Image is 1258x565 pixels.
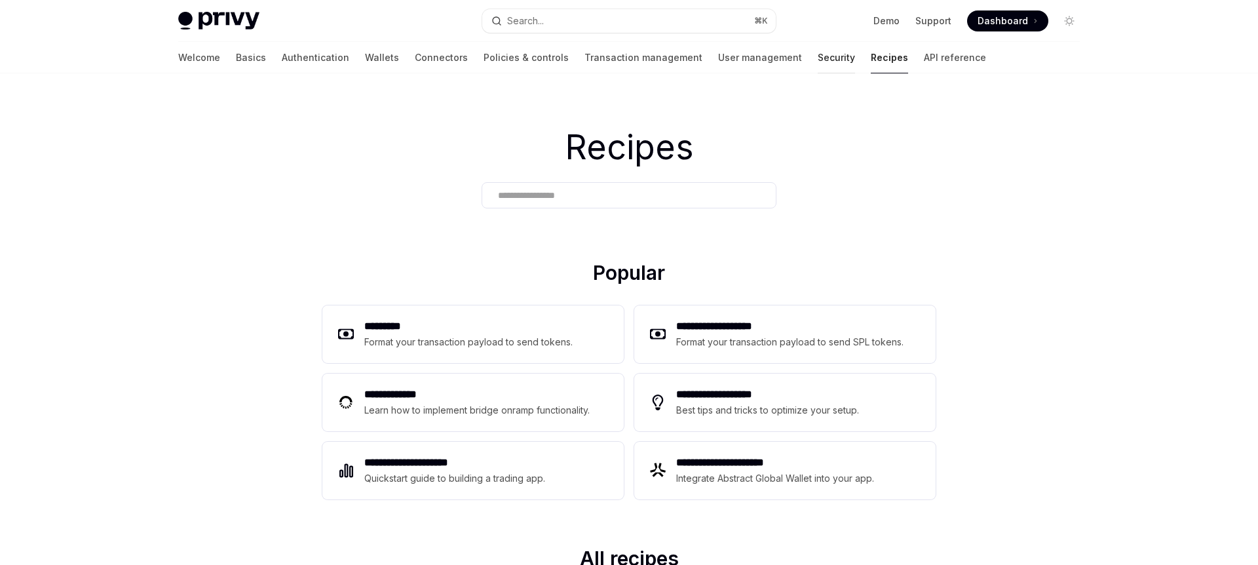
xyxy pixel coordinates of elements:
[322,305,624,363] a: **** ****Format your transaction payload to send tokens.
[364,471,546,486] div: Quickstart guide to building a trading app.
[365,42,399,73] a: Wallets
[484,42,569,73] a: Policies & controls
[482,9,776,33] button: Search...⌘K
[178,12,259,30] img: light logo
[915,14,951,28] a: Support
[507,13,544,29] div: Search...
[967,10,1048,31] a: Dashboard
[924,42,986,73] a: API reference
[676,402,861,418] div: Best tips and tricks to optimize your setup.
[873,14,900,28] a: Demo
[1059,10,1080,31] button: Toggle dark mode
[584,42,702,73] a: Transaction management
[236,42,266,73] a: Basics
[322,261,936,290] h2: Popular
[676,334,905,350] div: Format your transaction payload to send SPL tokens.
[364,334,573,350] div: Format your transaction payload to send tokens.
[871,42,908,73] a: Recipes
[818,42,855,73] a: Security
[322,374,624,431] a: **** **** ***Learn how to implement bridge onramp functionality.
[754,16,768,26] span: ⌘ K
[364,402,594,418] div: Learn how to implement bridge onramp functionality.
[282,42,349,73] a: Authentication
[718,42,802,73] a: User management
[415,42,468,73] a: Connectors
[178,42,220,73] a: Welcome
[978,14,1028,28] span: Dashboard
[676,471,875,486] div: Integrate Abstract Global Wallet into your app.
